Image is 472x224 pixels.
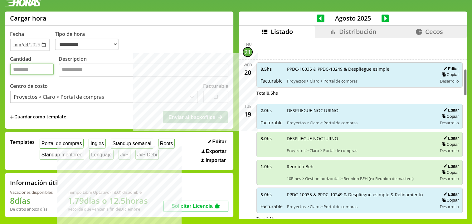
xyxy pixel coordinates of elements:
button: Portal de compras [40,139,84,148]
button: Lenguaje [89,150,113,160]
span: Reunión Beh [287,164,432,169]
label: Facturable [203,83,228,89]
button: Standup mentoreo [40,150,84,160]
span: 8.5 hs [260,66,283,72]
button: Ingles [89,139,105,148]
button: Editar [441,66,459,71]
span: 5.0 hs [260,192,283,198]
span: Desarrollo [440,120,459,126]
button: JxP [119,150,130,160]
span: 3.0 hs [260,136,282,141]
button: Solicitar Licencia [163,201,228,212]
button: Editar [441,107,459,113]
span: 1.0 hs [260,164,282,169]
label: Cantidad [10,55,59,78]
div: 21 [243,47,253,57]
button: Editar [206,139,228,145]
span: Facturable [260,203,283,209]
h1: 8 días [10,195,53,206]
span: Desarrollo [440,78,459,84]
button: JxP Debi [135,150,159,160]
button: Standup semanal [111,139,153,148]
span: Desarrollo [440,204,459,209]
button: Editar [441,136,459,141]
span: Exportar [206,149,226,154]
span: Listado [271,27,293,36]
select: Tipo de hora [55,39,119,50]
button: Editar [441,164,459,169]
button: Editar [441,192,459,197]
span: 2.0 hs [260,107,283,113]
div: scrollable content [239,38,467,218]
button: Copiar [440,198,459,203]
label: Fecha [10,31,24,37]
span: + [10,114,14,121]
span: +Guardar como template [10,114,66,121]
span: PPDC-10035 & PPDC-10249 & Despliegue esimple & Refinamiento [287,192,432,198]
span: Importar [206,158,226,163]
span: Distribución [339,27,377,36]
button: Copiar [440,142,459,147]
div: Tue [244,104,251,109]
span: Proyectos > Claro > Portal de compras [287,204,432,209]
span: 10Pines > Gestion horizontal > Reunion BEH (ex Reunion de masters) [287,176,432,181]
span: Desarrollo [440,176,459,181]
div: Vacaciones disponibles [10,189,53,195]
div: Recordá que vencen a fin de [68,206,148,212]
span: Proyectos > Claro > Portal de compras [287,120,432,126]
button: Copiar [440,114,459,119]
div: Total 8.5 hs [256,90,463,96]
b: Diciembre [120,206,140,212]
span: Proyectos > Claro > Portal de compras [287,78,432,84]
span: Proyectos > Claro > Portal de compras [287,148,432,153]
h1: Cargar hora [10,14,46,22]
div: Tiempo Libre Optativo (TiLO) disponible [68,189,148,195]
span: PPDC-10035 & PPDC-10249 & Despliegue esimple [287,66,432,72]
span: DESPLIEGUE NOCTURNO [287,136,432,141]
textarea: Descripción [59,64,228,77]
span: Templates [10,139,35,145]
label: Descripción [59,55,228,78]
label: Centro de costo [10,83,48,89]
span: Cecos [425,27,443,36]
button: Copiar [440,170,459,175]
button: Roots [158,139,175,148]
span: Solicitar Licencia [172,203,213,209]
span: Agosto 2025 [324,14,382,22]
span: Editar [212,139,226,145]
button: Exportar [200,148,228,155]
div: 19 [243,109,253,119]
label: Tipo de hora [55,31,124,51]
span: Facturable [260,120,283,126]
span: Facturable [260,78,283,84]
div: Wed [244,62,252,68]
button: Copiar [440,72,459,77]
span: Desarrollo [440,148,459,153]
input: Cantidad [10,64,54,75]
div: De otros años: 0 días [10,206,53,212]
div: Total 11 hs [256,216,463,222]
div: Thu [244,42,252,47]
div: 20 [243,68,253,78]
span: DESPLIEGUE NOCTURNO [287,107,432,113]
div: Proyectos > Claro > Portal de compras [14,93,104,100]
h2: Información útil [10,179,59,187]
h1: 1.79 días o 12.5 horas [68,195,148,206]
